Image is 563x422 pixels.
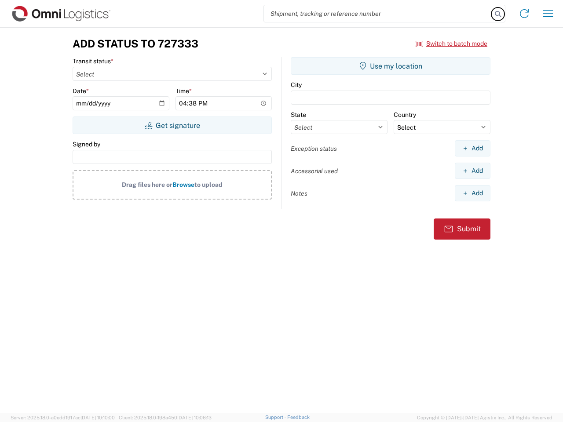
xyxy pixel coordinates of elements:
[175,87,192,95] label: Time
[73,140,100,148] label: Signed by
[122,181,172,188] span: Drag files here or
[434,218,490,240] button: Submit
[291,167,338,175] label: Accessorial used
[455,185,490,201] button: Add
[177,415,212,420] span: [DATE] 10:06:13
[11,415,115,420] span: Server: 2025.18.0-a0edd1917ac
[291,145,337,153] label: Exception status
[394,111,416,119] label: Country
[73,57,113,65] label: Transit status
[172,181,194,188] span: Browse
[455,163,490,179] button: Add
[291,81,302,89] label: City
[264,5,492,22] input: Shipment, tracking or reference number
[291,189,307,197] label: Notes
[416,36,487,51] button: Switch to batch mode
[194,181,223,188] span: to upload
[417,414,552,422] span: Copyright © [DATE]-[DATE] Agistix Inc., All Rights Reserved
[265,415,287,420] a: Support
[455,140,490,156] button: Add
[291,57,490,75] button: Use my location
[287,415,310,420] a: Feedback
[73,87,89,95] label: Date
[73,37,198,50] h3: Add Status to 727333
[291,111,306,119] label: State
[80,415,115,420] span: [DATE] 10:10:00
[73,116,272,134] button: Get signature
[119,415,212,420] span: Client: 2025.18.0-198a450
